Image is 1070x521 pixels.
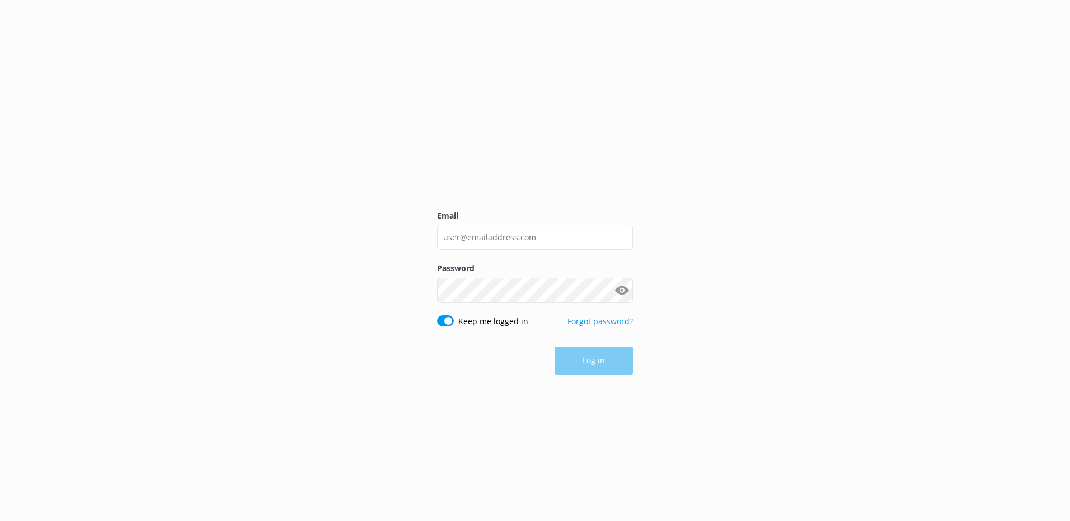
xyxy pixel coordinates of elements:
label: Email [437,210,633,222]
button: Show password [611,279,633,301]
input: user@emailaddress.com [437,225,633,250]
label: Password [437,262,633,274]
label: Keep me logged in [458,315,528,328]
a: Forgot password? [567,316,633,326]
